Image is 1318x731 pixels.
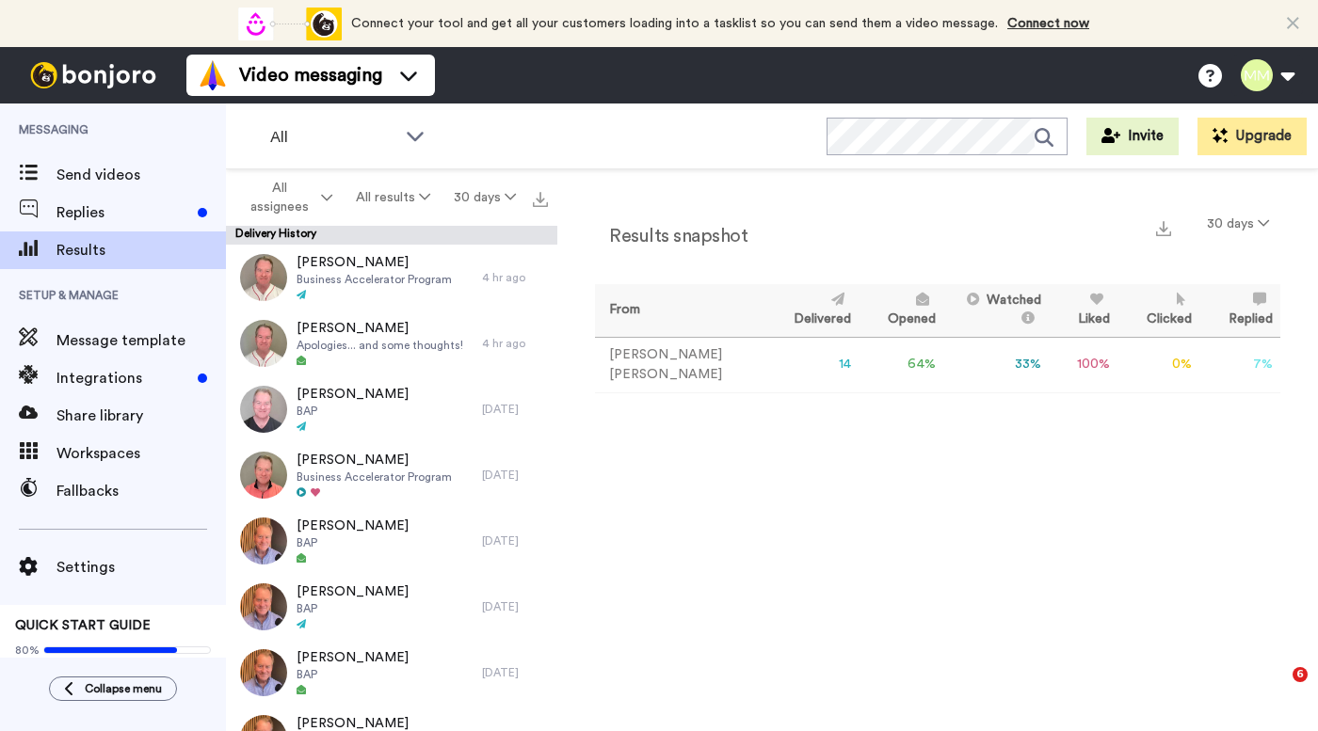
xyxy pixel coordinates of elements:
[859,284,943,337] th: Opened
[482,533,548,548] div: [DATE]
[297,319,463,338] span: [PERSON_NAME]
[482,665,548,680] div: [DATE]
[240,583,287,630] img: 774417e3-27aa-4421-8160-8d542b8b9639-thumb.jpg
[270,126,396,149] span: All
[1049,337,1117,392] td: 100 %
[240,452,287,499] img: 9e043665-3c67-4435-8631-b63694811130-thumb.jpg
[56,164,226,186] span: Send videos
[56,480,226,502] span: Fallbacks
[1197,118,1307,155] button: Upgrade
[240,517,287,564] img: 893ae91c-3848-48b6-8279-fd8ea590b3cd-thumb.jpg
[230,171,345,224] button: All assignees
[345,181,442,215] button: All results
[297,516,409,535] span: [PERSON_NAME]
[943,284,1050,337] th: Watched
[1293,667,1308,682] span: 6
[23,62,164,88] img: bj-logo-header-white.svg
[56,556,226,579] span: Settings
[239,62,382,88] span: Video messaging
[56,405,226,427] span: Share library
[238,8,342,40] div: animation
[241,179,317,216] span: All assignees
[226,640,557,706] a: [PERSON_NAME]BAP[DATE]
[1254,667,1299,712] iframe: Intercom live chat
[533,192,548,207] img: export.svg
[15,619,151,632] span: QUICK START GUIDE
[226,442,557,508] a: [PERSON_NAME]Business Accelerator Program[DATE]
[297,272,452,287] span: Business Accelerator Program
[240,320,287,367] img: 5e96716e-4298-430e-aca0-d9f3f8f7f1b5-thumb.jpg
[226,245,557,310] a: [PERSON_NAME]Business Accelerator Program4 hr ago
[85,681,162,696] span: Collapse menu
[297,451,452,469] span: [PERSON_NAME]
[1049,284,1117,337] th: Liked
[1117,284,1199,337] th: Clicked
[297,253,452,272] span: [PERSON_NAME]
[482,270,548,285] div: 4 hr ago
[1156,221,1171,236] img: export.svg
[56,329,226,352] span: Message template
[482,402,548,417] div: [DATE]
[297,338,463,353] span: Apologies... and some thoughts!
[351,17,998,30] span: Connect your tool and get all your customers loading into a tasklist so you can send them a video...
[1117,337,1199,392] td: 0 %
[482,336,548,351] div: 4 hr ago
[1150,214,1177,241] button: Export a summary of each team member’s results that match this filter now.
[56,239,226,262] span: Results
[226,574,557,640] a: [PERSON_NAME]BAP[DATE]
[297,667,409,682] span: BAP
[1199,284,1280,337] th: Replied
[482,468,548,483] div: [DATE]
[56,201,190,224] span: Replies
[297,535,409,550] span: BAP
[297,582,409,601] span: [PERSON_NAME]
[595,337,764,392] td: [PERSON_NAME] [PERSON_NAME]
[198,60,228,90] img: vm-color.svg
[226,508,557,574] a: [PERSON_NAME]BAP[DATE]
[56,367,190,389] span: Integrations
[527,183,554,212] button: Export all results that match these filters now.
[764,284,859,337] th: Delivered
[595,226,747,246] h2: Results snapshot
[49,676,177,701] button: Collapse menu
[240,386,287,433] img: f9a1e324-c8c7-4048-83d6-9f91b00c71e4-thumb.jpg
[15,643,40,658] span: 80%
[297,385,409,404] span: [PERSON_NAME]
[226,226,557,245] div: Delivery History
[442,181,527,215] button: 30 days
[297,648,409,667] span: [PERSON_NAME]
[240,649,287,696] img: bb0f3d4e-8ffa-45df-bc7d-8f04b68115da-thumb.jpg
[240,254,287,301] img: d4a71aab-3678-493b-96e9-9ffddd6c5fef-thumb.jpg
[297,469,452,485] span: Business Accelerator Program
[482,599,548,614] div: [DATE]
[1007,17,1089,30] a: Connect now
[226,310,557,376] a: [PERSON_NAME]Apologies... and some thoughts!4 hr ago
[764,337,859,392] td: 14
[226,376,557,442] a: [PERSON_NAME]BAP[DATE]
[595,284,764,337] th: From
[1199,337,1280,392] td: 7 %
[1196,207,1280,241] button: 30 days
[297,601,409,616] span: BAP
[56,442,226,465] span: Workspaces
[297,404,409,419] span: BAP
[1086,118,1179,155] button: Invite
[859,337,943,392] td: 64 %
[943,337,1050,392] td: 33 %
